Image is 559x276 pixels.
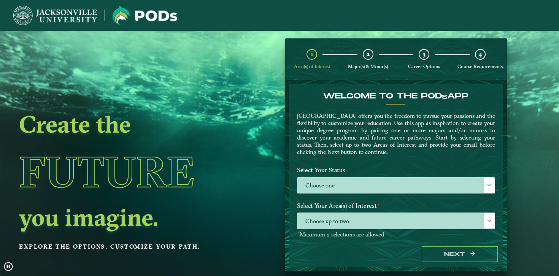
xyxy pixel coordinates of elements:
[297,178,495,194] label: Choose one
[294,63,330,69] span: Area(s) of Interest
[297,231,495,238] p: Maximum 2 selections are allowed
[348,63,388,69] span: Major(s) & Minor(s)
[422,246,498,262] button: Next
[457,63,503,69] span: Course Requirements
[377,201,380,207] sup: ⋆
[297,92,495,101] h4: Welcome to the POD app
[367,51,370,58] span: 2
[297,112,495,155] p: [GEOGRAPHIC_DATA] offers you the freedom to pursue your passions and the flexibility to customize...
[442,94,447,101] sub: s
[19,206,233,228] h2: you imagine.
[479,51,482,58] span: 4
[297,230,300,235] sup: ⋆
[13,6,97,25] img: Jacksonville University logo
[19,241,233,252] p: Explore the options. Customize your path.
[423,51,426,58] span: 3
[311,51,313,58] span: 1
[19,113,233,135] h2: Create the
[19,137,233,206] h1: Future
[408,63,440,69] span: Career Options
[291,163,501,177] label: Select Your Status
[113,6,177,25] img: Jacksonville University logo
[291,199,501,213] label: Select Your Area(s) of Interest
[297,213,495,229] span: Choose up to two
